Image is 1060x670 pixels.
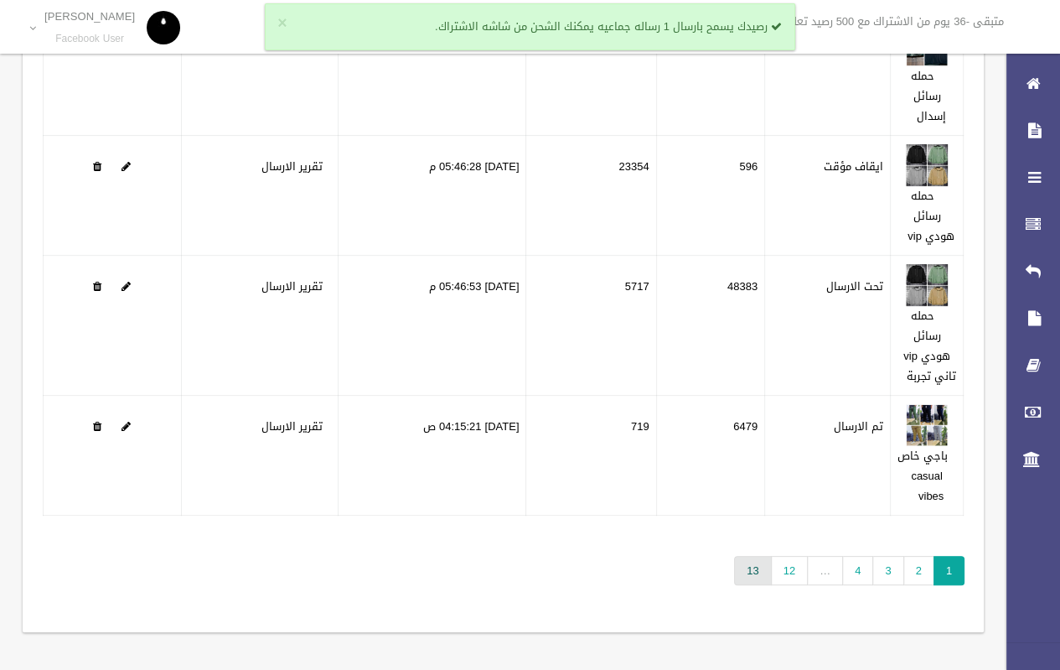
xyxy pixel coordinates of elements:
[906,276,948,297] a: Edit
[44,33,135,45] small: Facebook User
[526,396,656,516] td: 719
[656,396,765,516] td: 6479
[122,276,131,297] a: Edit
[842,556,873,585] a: 4
[526,256,656,396] td: 5717
[261,156,323,177] a: تقرير الارسال
[907,185,954,247] a: حمله رسائل هودي vip
[911,65,946,127] a: حمله رسائل إسدال
[656,136,765,256] td: 596
[277,15,287,32] button: ×
[339,256,526,396] td: [DATE] 05:46:53 م
[933,556,964,585] span: 1
[906,264,948,306] img: 638738525183401005.jpg
[526,136,656,256] td: 23354
[903,305,955,387] a: حمله رسائل هودي vip تاني تجربة
[826,277,883,297] label: تحت الارسال
[906,416,948,437] a: Edit
[771,556,808,585] a: 12
[734,556,771,585] a: 13
[339,136,526,256] td: [DATE] 05:46:28 م
[122,156,131,177] a: Edit
[872,556,903,585] a: 3
[122,416,131,437] a: Edit
[265,3,795,50] div: رصيدك يسمح بارسال 1 رساله جماعيه يمكنك الشحن من شاشه الاشتراك.
[44,10,135,23] p: [PERSON_NAME]
[903,556,934,585] a: 2
[906,404,948,446] img: 638739773240187718.jpg
[906,156,948,177] a: Edit
[656,16,765,136] td: 4849
[807,556,843,585] span: …
[261,416,323,437] a: تقرير الارسال
[897,445,948,506] a: باجي خاص casual vibes
[261,276,323,297] a: تقرير الارسال
[526,16,656,136] td: 1882
[834,417,883,437] label: تم الارسال
[824,157,883,177] label: ايقاف مؤقت
[656,256,765,396] td: 48383
[339,16,526,136] td: [DATE] 02:01:25 م
[906,144,948,186] img: 638738467954463621.jpg
[339,396,526,516] td: [DATE] 04:15:21 ص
